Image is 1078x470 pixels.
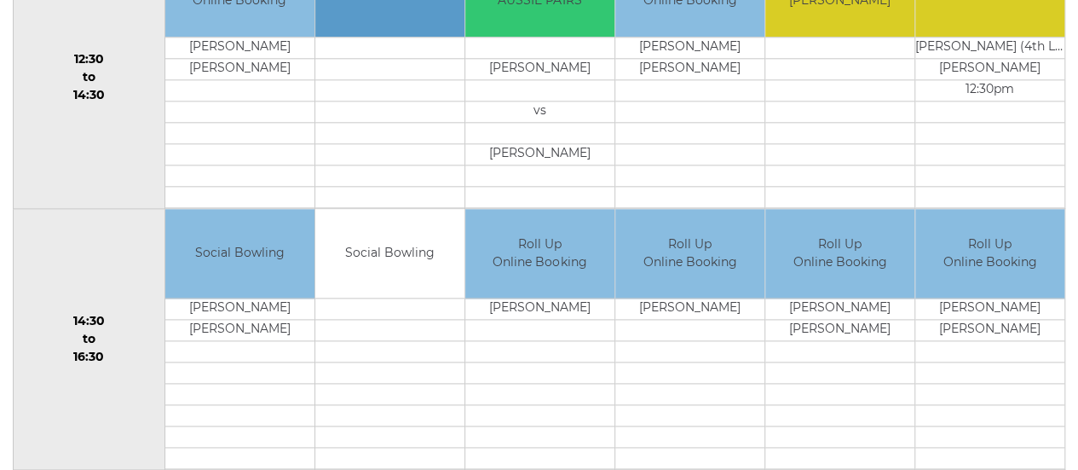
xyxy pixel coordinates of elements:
[915,37,1064,58] td: [PERSON_NAME] (4th Lesson)
[915,209,1064,299] td: Roll Up Online Booking
[315,209,464,299] td: Social Bowling
[165,299,314,320] td: [PERSON_NAME]
[615,37,764,58] td: [PERSON_NAME]
[14,208,165,470] td: 14:30 to 16:30
[615,209,764,299] td: Roll Up Online Booking
[165,37,314,58] td: [PERSON_NAME]
[615,58,764,79] td: [PERSON_NAME]
[915,320,1064,341] td: [PERSON_NAME]
[465,299,614,320] td: [PERSON_NAME]
[465,101,614,122] td: vs
[465,209,614,299] td: Roll Up Online Booking
[165,58,314,79] td: [PERSON_NAME]
[915,58,1064,79] td: [PERSON_NAME]
[765,299,914,320] td: [PERSON_NAME]
[165,320,314,341] td: [PERSON_NAME]
[765,320,914,341] td: [PERSON_NAME]
[465,143,614,165] td: [PERSON_NAME]
[165,209,314,299] td: Social Bowling
[465,58,614,79] td: [PERSON_NAME]
[615,299,764,320] td: [PERSON_NAME]
[915,79,1064,101] td: 12:30pm
[915,299,1064,320] td: [PERSON_NAME]
[765,209,914,299] td: Roll Up Online Booking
